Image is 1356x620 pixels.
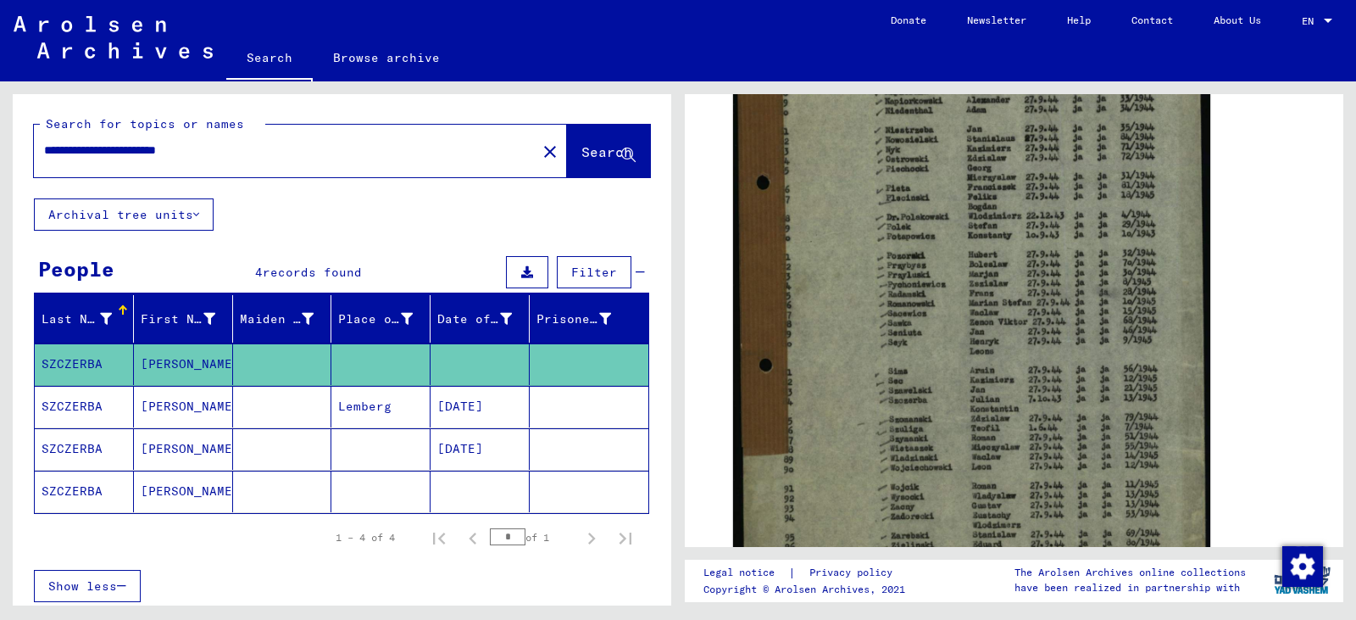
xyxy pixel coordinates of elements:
button: Clear [533,134,567,168]
div: People [38,254,114,284]
button: Last page [609,521,642,555]
mat-label: Search for topics or names [46,116,244,131]
button: Next page [575,521,609,555]
div: Date of Birth [437,310,512,328]
button: First page [422,521,456,555]
a: Search [226,37,313,81]
div: Change consent [1281,545,1322,586]
span: EN [1302,15,1320,27]
mat-cell: SZCZERBA [35,386,134,427]
span: 4 [255,265,263,280]
button: Show less [34,570,141,602]
mat-cell: [DATE] [431,386,530,427]
mat-header-cell: First Name [134,295,233,343]
p: The Arolsen Archives online collections [1014,565,1246,580]
div: Prisoner # [536,305,632,332]
a: Legal notice [703,564,788,582]
div: First Name [141,305,236,332]
span: records found [263,265,362,280]
mat-header-cell: Prisoner # [530,295,648,343]
div: Prisoner # [536,310,611,328]
mat-header-cell: Last Name [35,295,134,343]
mat-icon: close [540,142,560,162]
mat-cell: [PERSON_NAME] [134,471,233,512]
div: Date of Birth [437,305,533,332]
mat-cell: SZCZERBA [35,428,134,470]
div: | [703,564,913,582]
div: Last Name [42,310,112,328]
button: Search [567,125,650,177]
mat-header-cell: Place of Birth [331,295,431,343]
span: Filter [571,265,617,280]
mat-cell: [PERSON_NAME] [134,386,233,427]
img: yv_logo.png [1270,559,1334,601]
img: Change consent [1282,546,1323,587]
div: Maiden Name [240,310,314,328]
div: Maiden Name [240,305,336,332]
div: Place of Birth [338,305,434,332]
div: 1 – 4 of 4 [336,530,395,545]
button: Archival tree units [34,198,214,231]
p: Copyright © Arolsen Archives, 2021 [703,582,913,597]
mat-cell: [PERSON_NAME] [134,344,233,385]
mat-cell: SZCZERBA [35,344,134,385]
mat-cell: Lemberg [331,386,431,427]
button: Previous page [456,521,490,555]
img: Arolsen_neg.svg [14,16,213,59]
span: Show less [48,578,117,594]
div: of 1 [490,529,575,545]
div: First Name [141,310,215,328]
mat-cell: [DATE] [431,428,530,470]
div: Place of Birth [338,310,413,328]
mat-header-cell: Maiden Name [233,295,332,343]
a: Browse archive [313,37,460,78]
a: Privacy policy [796,564,913,582]
mat-cell: SZCZERBA [35,471,134,512]
span: Search [581,143,632,160]
p: have been realized in partnership with [1014,580,1246,595]
div: Last Name [42,305,133,332]
mat-header-cell: Date of Birth [431,295,530,343]
mat-cell: [PERSON_NAME] [134,428,233,470]
button: Filter [557,256,631,288]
